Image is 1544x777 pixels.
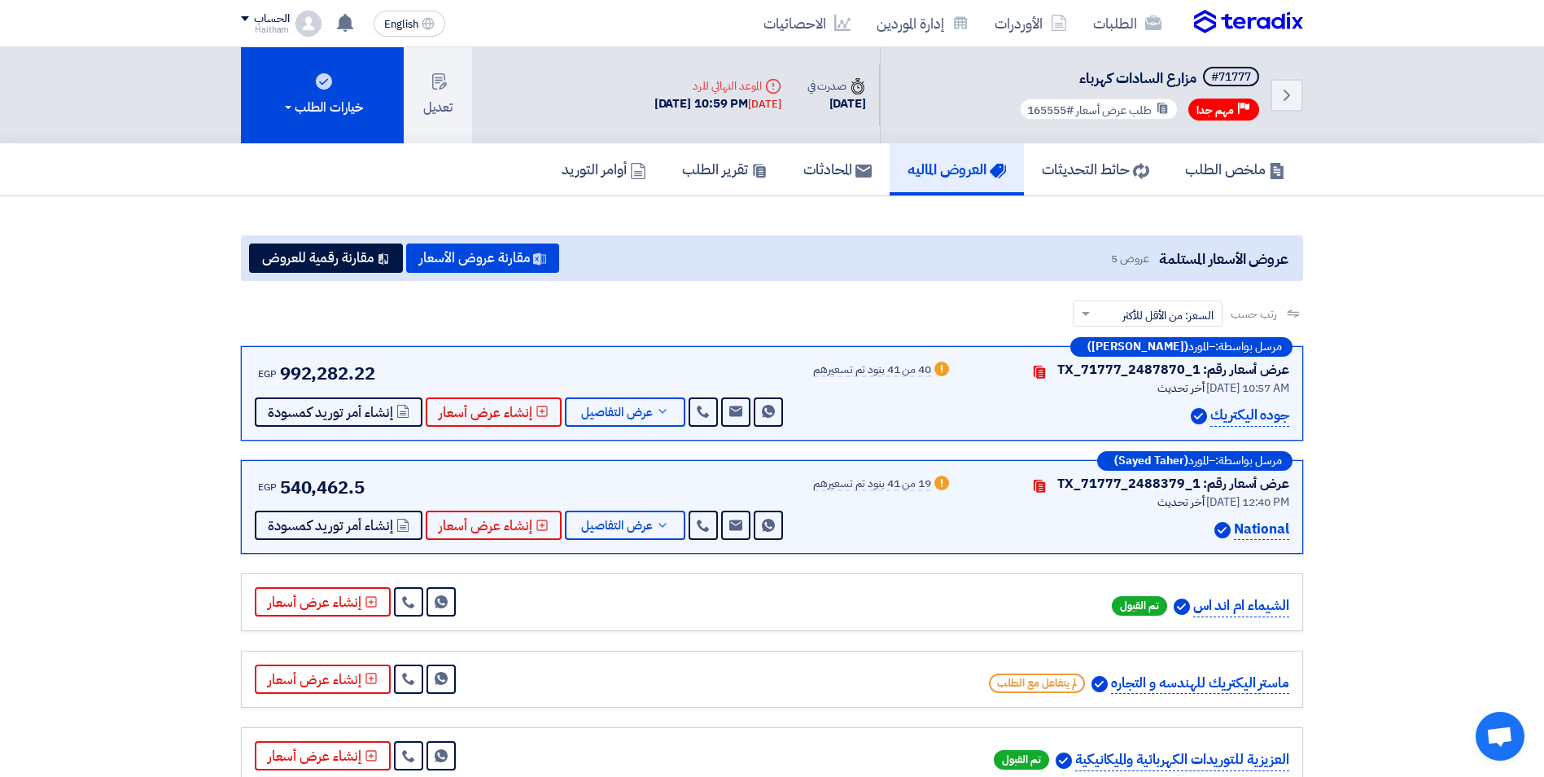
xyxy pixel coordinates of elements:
a: تقرير الطلب [664,143,785,195]
a: الاحصائيات [750,4,864,42]
span: مهم جدا [1196,103,1234,118]
button: إنشاء عرض أسعار [255,741,391,770]
span: المورد [1188,341,1209,353]
span: [DATE] 12:40 PM [1206,494,1289,511]
span: إنشاء عرض أسعار [439,406,532,419]
span: تم القبول [1112,596,1167,616]
div: [DATE] [807,94,866,113]
img: Verified Account [1056,753,1072,769]
div: – [1097,451,1292,471]
div: الحساب [254,12,289,26]
span: إنشاء أمر توريد كمسودة [268,520,393,532]
button: إنشاء أمر توريد كمسودة [255,397,422,427]
button: مقارنة عروض الأسعار [406,244,559,273]
span: عرض التفاصيل [581,520,653,532]
span: لم يتفاعل مع الطلب [989,674,1085,693]
a: أوامر التوريد [544,143,664,195]
button: إنشاء عرض أسعار [255,665,391,694]
img: Verified Account [1214,522,1231,538]
a: الأوردرات [982,4,1080,42]
h5: حائط التحديثات [1042,160,1149,178]
a: إدارة الموردين [864,4,982,42]
p: الشيماء ام اند اس [1193,595,1289,617]
button: خيارات الطلب [241,47,404,143]
p: جوده اليكتريك [1210,405,1289,427]
p: ماستر اليكتريك للهندسه و التجاره [1111,673,1289,695]
div: [DATE] 10:59 PM [654,94,781,113]
img: profile_test.png [295,11,321,37]
img: Verified Account [1174,599,1190,615]
span: English [384,19,418,30]
span: #165555 [1027,102,1074,119]
h5: مزارع السادات كهرباء [1016,67,1262,90]
div: عرض أسعار رقم: TX_71777_2487870_1 [1057,360,1289,380]
div: عرض أسعار رقم: TX_71777_2488379_1 [1057,474,1289,494]
a: ملخص الطلب [1167,143,1303,195]
div: #71777 [1211,72,1251,83]
button: عرض التفاصيل [565,511,685,540]
b: (Sayed Taher) [1114,455,1188,467]
button: مقارنة رقمية للعروض [249,244,403,273]
img: Teradix logo [1194,10,1303,34]
div: Haitham [241,25,289,34]
span: مرسل بواسطة: [1215,455,1282,467]
button: عرض التفاصيل [565,397,685,427]
a: المحادثات [785,143,890,195]
h5: ملخص الطلب [1185,160,1285,178]
span: رتب حسب [1231,305,1277,323]
span: EGP [258,367,277,381]
div: 40 من 41 بنود تم تسعيرهم [813,364,931,377]
span: المورد [1188,455,1209,467]
p: العزيزية للتوريدات الكهربائية والميكانيكية [1075,749,1289,771]
a: العروض الماليه [890,143,1024,195]
div: Open chat [1476,712,1524,761]
h5: أوامر التوريد [562,160,646,178]
span: أخر تحديث [1157,494,1204,511]
button: إنشاء عرض أسعار [426,511,562,540]
h5: العروض الماليه [908,160,1006,178]
img: Verified Account [1091,676,1108,692]
span: طلب عرض أسعار [1076,102,1152,119]
span: EGP [258,480,277,494]
button: إنشاء عرض أسعار [255,587,391,617]
h5: المحادثات [803,160,872,178]
span: إنشاء أمر توريد كمسودة [268,406,393,419]
button: تعديل [404,47,472,143]
p: National [1234,519,1289,541]
span: إنشاء عرض أسعار [439,520,532,532]
div: صدرت في [807,77,866,94]
button: إنشاء أمر توريد كمسودة [255,511,422,540]
span: مزارع السادات كهرباء [1079,67,1196,89]
div: – [1070,337,1292,357]
span: تم القبول [994,750,1049,770]
h5: تقرير الطلب [682,160,768,178]
button: إنشاء عرض أسعار [426,397,562,427]
a: حائط التحديثات [1024,143,1167,195]
span: السعر: من الأقل للأكثر [1122,307,1214,324]
a: الطلبات [1080,4,1174,42]
div: الموعد النهائي للرد [654,77,781,94]
span: 992,282.22 [280,360,375,387]
b: ([PERSON_NAME]) [1087,341,1188,353]
div: خيارات الطلب [282,98,363,117]
span: [DATE] 10:57 AM [1206,380,1289,397]
span: 540,462.5 [280,474,365,501]
img: Verified Account [1191,408,1207,424]
button: English [374,11,445,37]
span: عرض التفاصيل [581,406,653,419]
span: عروض الأسعار المستلمة [1159,248,1288,270]
span: مرسل بواسطة: [1215,341,1282,353]
div: 19 من 41 بنود تم تسعيرهم [813,478,931,491]
span: عروض 5 [1111,250,1148,267]
div: [DATE] [748,96,781,112]
span: أخر تحديث [1157,380,1204,397]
